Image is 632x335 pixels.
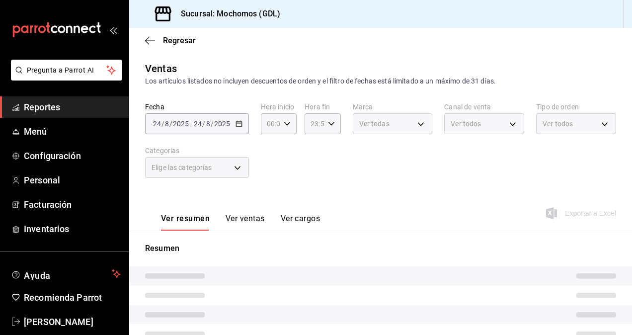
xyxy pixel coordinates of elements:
input: -- [153,120,161,128]
div: Ventas [145,61,177,76]
span: [PERSON_NAME] [24,315,121,329]
input: ---- [214,120,231,128]
span: Recomienda Parrot [24,291,121,304]
span: Personal [24,173,121,187]
span: / [211,120,214,128]
span: Elige las categorías [152,163,212,172]
div: Los artículos listados no incluyen descuentos de orden y el filtro de fechas está limitado a un m... [145,76,616,86]
span: Configuración [24,149,121,163]
span: Pregunta a Parrot AI [27,65,107,76]
button: Pregunta a Parrot AI [11,60,122,81]
button: Ver cargos [281,214,320,231]
label: Canal de venta [444,103,524,110]
span: - [190,120,192,128]
label: Tipo de orden [536,103,616,110]
button: Regresar [145,36,196,45]
input: -- [164,120,169,128]
span: Facturación [24,198,121,211]
span: / [169,120,172,128]
button: open_drawer_menu [109,26,117,34]
span: Reportes [24,100,121,114]
span: Inventarios [24,222,121,236]
input: ---- [172,120,189,128]
span: Ver todas [359,119,390,129]
label: Hora fin [305,103,340,110]
label: Marca [353,103,433,110]
input: -- [193,120,202,128]
a: Pregunta a Parrot AI [7,72,122,83]
button: Ver resumen [161,214,210,231]
span: Ver todos [543,119,573,129]
span: Menú [24,125,121,138]
span: Ver todos [451,119,481,129]
span: / [161,120,164,128]
button: Ver ventas [226,214,265,231]
input: -- [206,120,211,128]
div: navigation tabs [161,214,320,231]
label: Fecha [145,103,249,110]
label: Hora inicio [261,103,297,110]
span: Regresar [163,36,196,45]
span: / [202,120,205,128]
span: Ayuda [24,268,108,280]
h3: Sucursal: Mochomos (GDL) [173,8,280,20]
label: Categorías [145,147,249,154]
p: Resumen [145,243,616,254]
